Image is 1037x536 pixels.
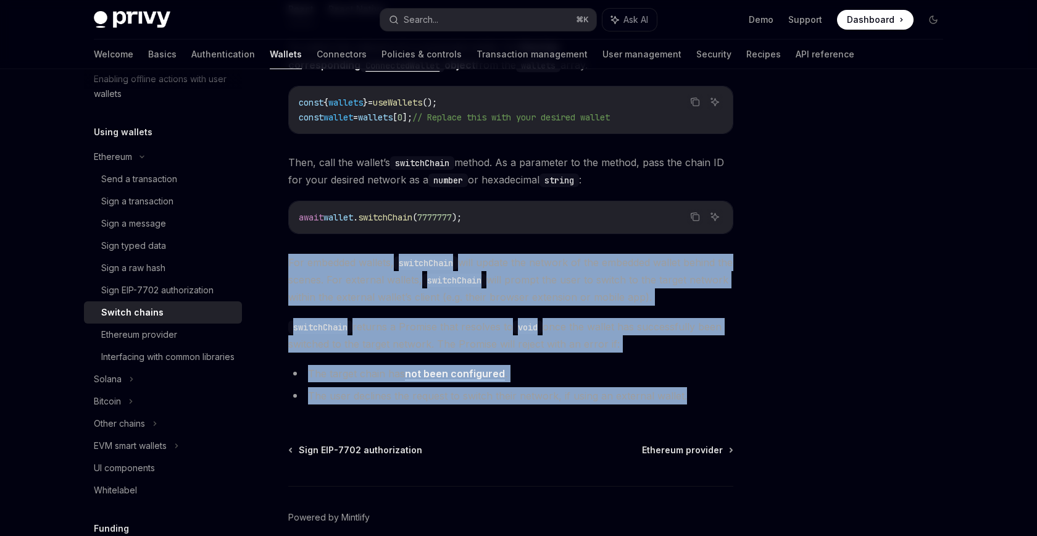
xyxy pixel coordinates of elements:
[101,261,165,275] div: Sign a raw hash
[94,438,167,453] div: EVM smart wallets
[101,172,177,186] div: Send a transaction
[94,461,155,475] div: UI components
[687,94,703,110] button: Copy the contents from the code block
[380,9,596,31] button: Search...⌘K
[642,444,723,456] span: Ethereum provider
[398,112,402,123] span: 0
[477,40,588,69] a: Transaction management
[602,40,681,69] a: User management
[368,97,373,108] span: =
[84,346,242,368] a: Interfacing with common libraries
[323,112,353,123] span: wallet
[84,168,242,190] a: Send a transaction
[422,274,486,287] code: switchChain
[94,416,145,431] div: Other chains
[84,324,242,346] a: Ethereum provider
[299,97,323,108] span: const
[353,112,358,123] span: =
[94,11,170,28] img: dark logo
[412,212,417,223] span: (
[288,320,352,334] code: switchChain
[288,387,733,404] li: The user declines the request to switch their network, if using an external wallet.
[328,97,363,108] span: wallets
[101,194,173,209] div: Sign a transaction
[393,112,398,123] span: [
[299,212,323,223] span: await
[288,254,733,306] span: For embedded wallets, will update the network of the embedded wallet behind the scenes. For exter...
[623,14,648,26] span: Ask AI
[101,327,177,342] div: Ethereum provider
[84,190,242,212] a: Sign a transaction
[191,40,255,69] a: Authentication
[94,483,137,498] div: Whitelabel
[513,320,543,334] code: void
[317,40,367,69] a: Connectors
[101,283,214,298] div: Sign EIP-7702 authorization
[422,97,437,108] span: ();
[148,40,177,69] a: Basics
[288,511,370,524] a: Powered by Mintlify
[288,41,559,71] a: find the correspondingConnectedWalletobject
[101,238,166,253] div: Sign typed data
[746,40,781,69] a: Recipes
[696,40,731,69] a: Security
[452,212,462,223] span: );
[101,350,235,364] div: Interfacing with common libraries
[847,14,894,26] span: Dashboard
[642,444,732,456] a: Ethereum provider
[390,156,454,170] code: switchChain
[84,479,242,501] a: Whitelabel
[94,125,152,140] h5: Using wallets
[101,216,166,231] div: Sign a message
[428,174,468,187] code: number
[405,367,505,380] a: not been configured
[402,112,412,123] span: ];
[788,14,822,26] a: Support
[576,15,589,25] span: ⌘ K
[288,154,733,188] span: Then, call the wallet’s method. As a parameter to the method, pass the chain ID for your desired ...
[358,212,412,223] span: switchChain
[84,235,242,257] a: Sign typed data
[289,444,422,456] a: Sign EIP-7702 authorization
[94,149,132,164] div: Ethereum
[749,14,773,26] a: Demo
[394,256,458,270] code: switchChain
[84,279,242,301] a: Sign EIP-7702 authorization
[288,365,733,382] li: The target chain has .
[923,10,943,30] button: Toggle dark mode
[94,372,122,387] div: Solana
[288,318,733,353] span: returns a Promise that resolves to once the wallet has successfully been switched to the target n...
[84,257,242,279] a: Sign a raw hash
[323,97,328,108] span: {
[687,209,703,225] button: Copy the contents from the code block
[363,97,368,108] span: }
[94,394,121,409] div: Bitcoin
[796,40,854,69] a: API reference
[84,457,242,479] a: UI components
[373,97,422,108] span: useWallets
[299,112,323,123] span: const
[707,94,723,110] button: Ask AI
[358,112,393,123] span: wallets
[837,10,914,30] a: Dashboard
[412,112,610,123] span: // Replace this with your desired wallet
[417,212,452,223] span: 7777777
[539,174,579,187] code: string
[602,9,657,31] button: Ask AI
[404,12,438,27] div: Search...
[84,301,242,324] a: Switch chains
[94,40,133,69] a: Welcome
[270,40,302,69] a: Wallets
[353,212,358,223] span: .
[101,305,164,320] div: Switch chains
[299,444,422,456] span: Sign EIP-7702 authorization
[94,521,129,536] h5: Funding
[381,40,462,69] a: Policies & controls
[323,212,353,223] span: wallet
[84,212,242,235] a: Sign a message
[707,209,723,225] button: Ask AI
